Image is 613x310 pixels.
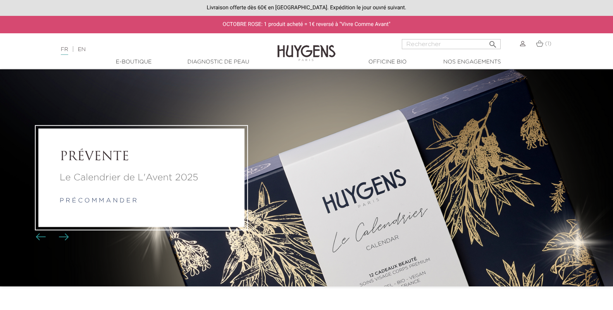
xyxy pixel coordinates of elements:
[61,47,68,55] a: FR
[433,58,511,66] a: Nos engagements
[545,41,551,46] span: (1)
[486,37,500,47] button: 
[179,58,257,66] a: Diagnostic de peau
[60,198,137,204] a: p r é c o m m a n d e r
[349,58,426,66] a: Officine Bio
[536,41,552,47] a: (1)
[488,38,498,47] i: 
[60,150,223,165] a: PRÉVENTE
[60,171,223,185] a: Le Calendrier de L'Avent 2025
[78,47,86,52] a: EN
[39,231,64,243] div: Boutons du carrousel
[95,58,172,66] a: E-Boutique
[57,45,250,54] div: |
[277,33,336,62] img: Huygens
[402,39,501,49] input: Rechercher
